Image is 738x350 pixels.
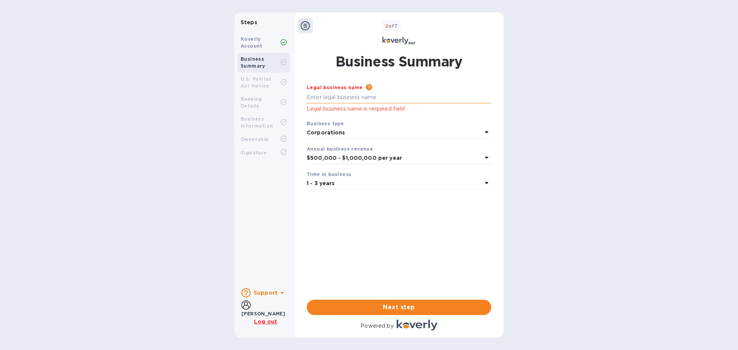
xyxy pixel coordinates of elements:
[307,129,345,136] b: Corporations
[307,171,351,177] b: Time in business
[307,92,491,103] input: Enter legal business name
[307,155,402,161] b: $500,000 - $1,000,000 per year
[241,150,267,156] b: Signature
[241,311,285,317] b: [PERSON_NAME]
[241,116,273,129] b: Business Information
[254,318,277,325] u: Log out
[307,105,491,113] p: Legal business name is required field
[241,56,265,69] b: Business Summary
[241,96,262,109] b: Banking Details
[241,36,263,49] b: Koverly Account
[241,136,269,142] b: Ownership
[241,76,272,89] b: U.S. Patriot Act Notice
[385,23,388,29] span: 2
[254,290,278,296] b: Support
[361,322,393,330] p: Powered by
[307,180,334,186] b: 1 - 3 years
[307,300,491,315] button: Next step
[307,85,363,90] b: Legal business name
[313,303,485,312] span: Next step
[336,52,462,71] h1: Business Summary
[307,121,344,126] b: Business type
[307,146,373,152] b: Annual business revenue
[241,19,257,25] b: Steps
[385,23,398,29] b: of 7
